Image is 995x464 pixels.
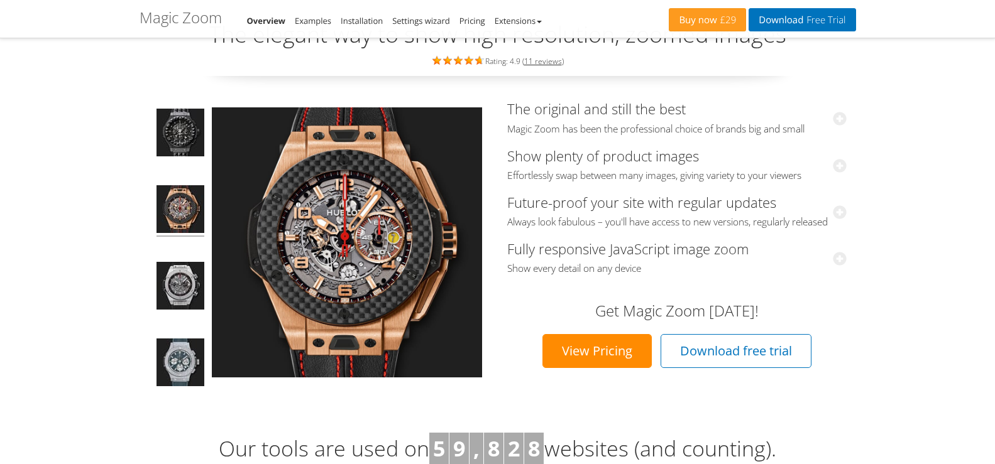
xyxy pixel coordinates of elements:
b: 5 [433,434,445,463]
b: 8 [488,434,500,463]
a: Fully responsive JavaScript image zoomShow every detail on any device [507,239,847,275]
a: Big Bang Unico Titanium [155,261,206,315]
a: Pricing [459,15,485,26]
span: Magic Zoom has been the professional choice of brands big and small [507,123,847,136]
a: Show plenty of product imagesEffortlessly swap between many images, giving variety to your viewers [507,146,847,182]
a: Big Bang Ferrari King Gold Carbon [155,184,206,238]
h1: Magic Zoom [140,9,222,26]
h3: Get Magic Zoom [DATE]! [520,303,834,319]
img: Big Bang Ferrari King Gold Carbon [157,185,204,237]
a: The original and still the bestMagic Zoom has been the professional choice of brands big and small [507,99,847,135]
a: Download free trial [661,334,811,368]
span: £29 [717,15,737,25]
span: Free Trial [803,15,845,25]
b: 2 [508,434,520,463]
div: Rating: 4.9 ( ) [140,53,856,67]
b: 9 [453,434,465,463]
img: Big Bang Ferrari King Gold Carbon [212,107,482,377]
span: Always look fabulous – you'll have access to new versions, regularly released [507,216,847,229]
span: Effortlessly swap between many images, giving variety to your viewers [507,170,847,182]
a: View Pricing [542,334,652,368]
a: Future-proof your site with regular updatesAlways look fabulous – you'll have access to new versi... [507,193,847,229]
h2: The elegant way to show high resolution, zoomed images [140,22,856,47]
a: Installation [341,15,383,26]
a: Settings wizard [392,15,450,26]
a: Examples [295,15,331,26]
a: Buy now£29 [669,8,746,31]
b: , [473,434,480,463]
a: Big Bang Jeans [155,337,206,391]
a: Big Bang Depeche Mode [155,107,206,161]
img: Big Bang Unico Titanium - Magic Zoom Demo [157,262,204,313]
span: Show every detail on any device [507,262,847,275]
a: DownloadFree Trial [749,8,855,31]
img: Big Bang Depeche Mode - Magic Zoom Demo [157,109,204,160]
a: Overview [247,15,286,26]
b: 8 [528,434,540,463]
a: Extensions [495,15,542,26]
img: Big Bang Jeans - Magic Zoom Demo [157,338,204,390]
a: 11 reviews [524,56,562,67]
